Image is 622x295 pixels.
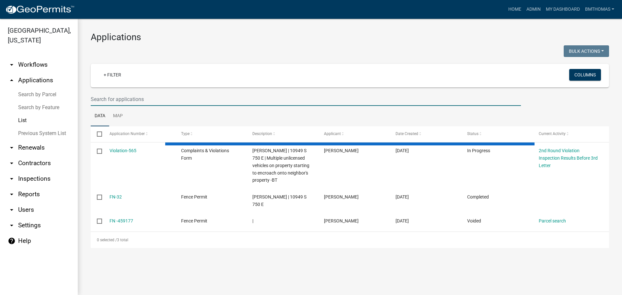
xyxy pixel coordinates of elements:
[8,76,16,84] i: arrow_drop_up
[8,159,16,167] i: arrow_drop_down
[506,3,524,16] a: Home
[396,131,418,136] span: Date Created
[524,3,543,16] a: Admin
[91,232,609,248] div: 3 total
[8,61,16,69] i: arrow_drop_down
[539,148,598,168] a: 2nd Round Violation Inspection Results Before 3rd Letter
[543,3,582,16] a: My Dashboard
[539,131,566,136] span: Current Activity
[91,126,103,142] datatable-header-cell: Select
[389,126,461,142] datatable-header-cell: Date Created
[396,194,409,199] span: 08/06/2025
[181,131,190,136] span: Type
[318,126,389,142] datatable-header-cell: Applicant
[8,237,16,245] i: help
[97,238,117,242] span: 0 selected /
[91,93,521,106] input: Search for applications
[109,106,127,127] a: Map
[8,175,16,183] i: arrow_drop_down
[175,126,246,142] datatable-header-cell: Type
[181,218,207,223] span: Fence Permit
[8,206,16,214] i: arrow_drop_down
[109,194,122,199] a: FN-32
[91,32,609,43] h3: Applications
[461,126,533,142] datatable-header-cell: Status
[324,218,359,223] span: Joan Lavengood
[324,131,341,136] span: Applicant
[8,144,16,152] i: arrow_drop_down
[252,218,253,223] span: |
[103,126,175,142] datatable-header-cell: Application Number
[324,148,359,153] span: Brooklyn Thomas
[467,194,489,199] span: Completed
[91,106,109,127] a: Data
[396,148,409,153] span: 09/11/2025
[539,218,566,223] a: Parcel search
[467,218,481,223] span: Voided
[252,148,309,183] span: Lavengood, Joan | 10949 S 750 E | Multiple unlicensed vehicles on property starting to encroach o...
[181,194,207,199] span: Fence Permit
[98,69,126,81] a: + Filter
[181,148,229,161] span: Complaints & Violations Form
[246,126,318,142] datatable-header-cell: Description
[582,3,617,16] a: bmthomas
[569,69,601,81] button: Columns
[324,194,359,199] span: Joan Lavengood
[109,148,136,153] a: Violation-565
[8,221,16,229] i: arrow_drop_down
[467,131,478,136] span: Status
[109,218,133,223] a: FN -459177
[8,190,16,198] i: arrow_drop_down
[533,126,604,142] datatable-header-cell: Current Activity
[252,194,306,207] span: Joan Lavengood | 10949 S 750 E
[564,45,609,57] button: Bulk Actions
[252,131,272,136] span: Description
[396,218,409,223] span: 08/05/2025
[467,148,490,153] span: In Progress
[109,131,145,136] span: Application Number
